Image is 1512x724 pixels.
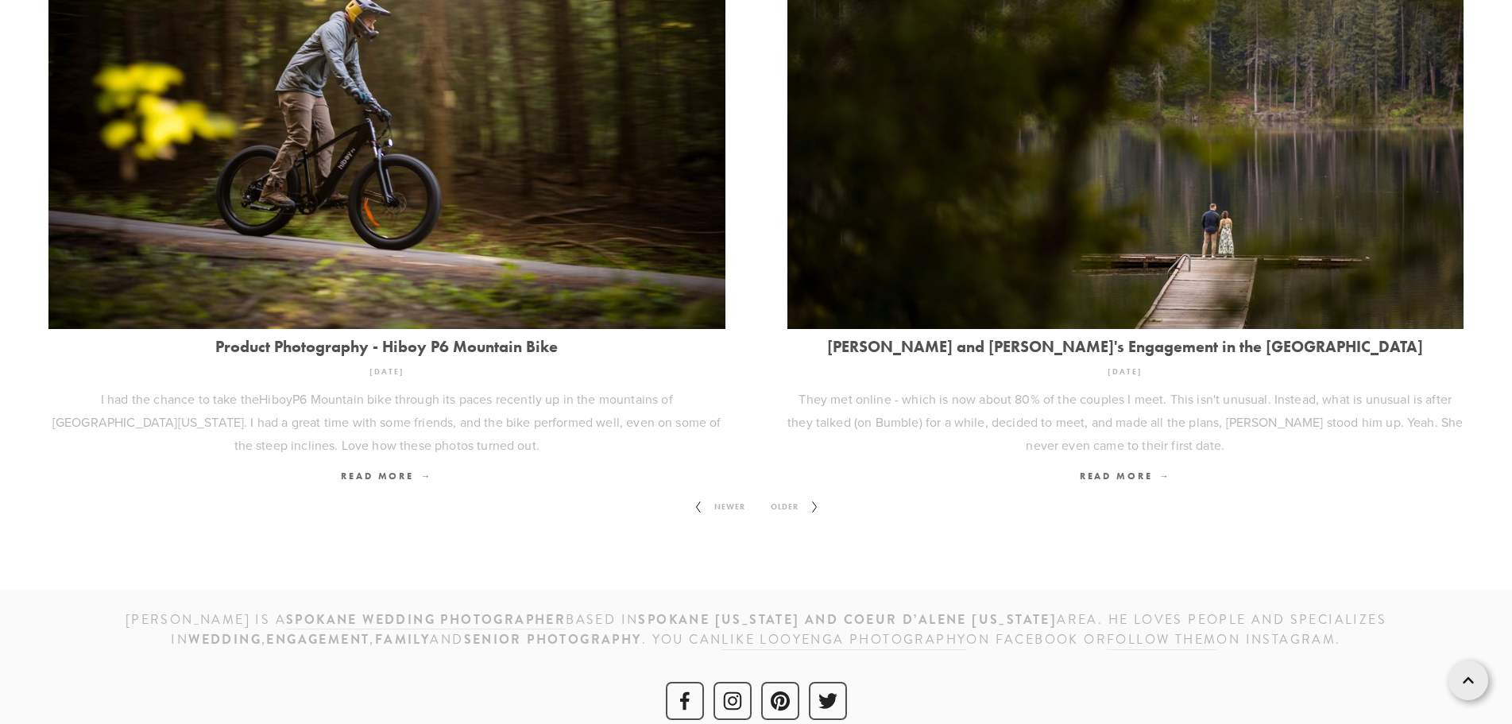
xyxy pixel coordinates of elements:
span: Older [764,497,805,517]
a: Instagram [713,682,752,720]
a: Facebook [666,682,704,720]
strong: engagement [266,630,369,649]
a: Older [758,488,831,526]
a: Hiboy [259,390,292,408]
a: [PERSON_NAME] and [PERSON_NAME]'s Engagement in the [GEOGRAPHIC_DATA] [787,338,1464,355]
time: [DATE] [1108,361,1143,382]
span: Newer [708,497,752,517]
h3: [PERSON_NAME] is a based IN area. He loves people and specializes in , , and . You can on Faceboo... [48,610,1464,650]
span: Read More [341,470,432,482]
strong: senior photography [464,630,642,649]
a: Twitter [809,682,847,720]
strong: SPOKANE [US_STATE] and Coeur d’Alene [US_STATE] [638,610,1057,629]
a: Newer [682,488,758,526]
time: [DATE] [369,361,404,382]
strong: wedding [188,630,261,649]
p: They met online - which is now about 80% of the couples I meet. This isn't unusual. Instead, what... [787,388,1464,456]
p: I had the chance to take the P6 Mountain bike through its paces recently up in the mountains of [... [48,388,725,456]
strong: family [375,630,430,649]
span: Read More [1080,470,1171,482]
a: like Looyenga Photography [721,630,966,650]
a: follow them [1107,630,1216,650]
a: Read More [787,465,1464,488]
a: Spokane wedding photographer [286,610,566,630]
strong: Spokane wedding photographer [286,610,566,629]
a: Read More [48,465,725,488]
a: Pinterest [761,682,799,720]
a: Product Photography - Hiboy P6 Mountain Bike [48,338,725,355]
